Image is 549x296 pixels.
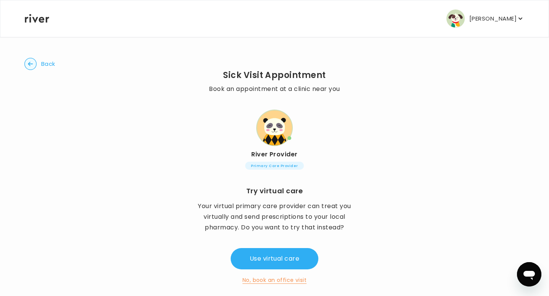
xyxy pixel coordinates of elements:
p: Book an appointment at a clinic near you [209,84,340,94]
img: user avatar [446,10,465,28]
p: [PERSON_NAME] [469,13,517,24]
span: Primary Care Provider [245,162,303,170]
h2: River Provider [209,149,340,160]
span: Back [41,59,55,69]
iframe: Button to launch messaging window [517,262,541,286]
img: provider avatar [256,110,293,146]
button: No, book an office visit [242,275,307,285]
button: Use virtual care [231,248,318,269]
button: Back [24,58,55,70]
button: user avatar[PERSON_NAME] [446,10,524,28]
h2: Sick Visit Appointment [209,70,340,81]
h3: Try virtual care [246,186,303,196]
p: Your virtual primary care provider can treat you virtually and send prescriptions to your local p... [187,201,362,233]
